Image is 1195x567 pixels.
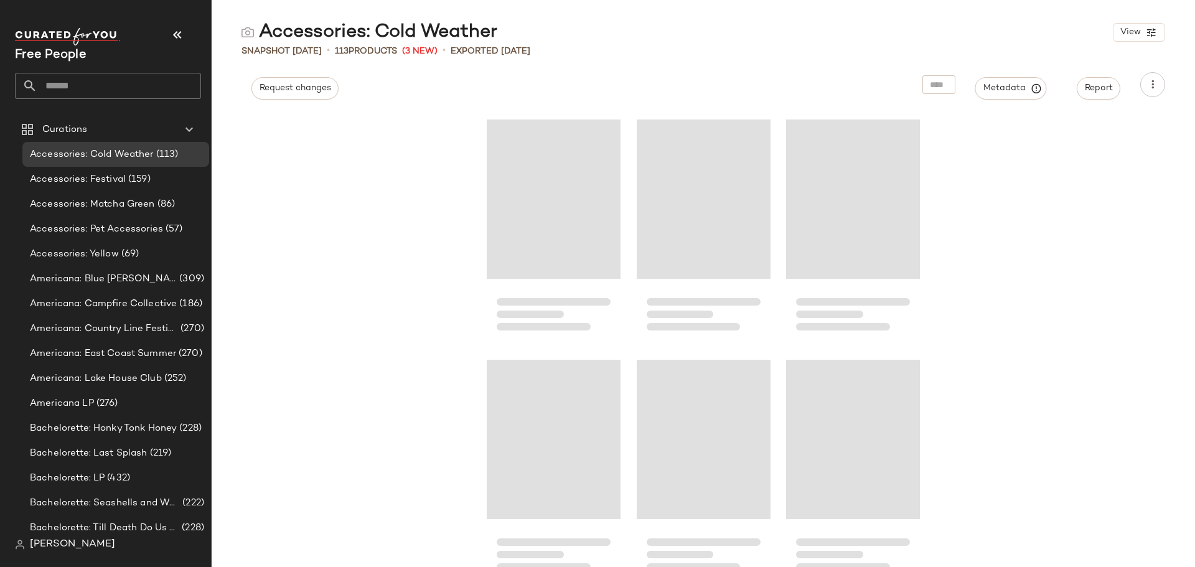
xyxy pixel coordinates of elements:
span: Americana: Country Line Festival [30,322,178,336]
span: (186) [177,297,202,311]
div: Loading... [637,115,771,345]
button: Report [1077,77,1120,100]
span: Request changes [259,83,331,93]
div: Products [335,45,397,58]
span: (159) [126,172,151,187]
img: cfy_white_logo.C9jOOHJF.svg [15,28,121,45]
span: Americana: Lake House Club [30,372,162,386]
div: Accessories: Cold Weather [241,20,497,45]
span: Curations [42,123,87,137]
span: Americana: Blue [PERSON_NAME] Baby [30,272,177,286]
span: (57) [163,222,183,237]
span: (309) [177,272,204,286]
span: Snapshot [DATE] [241,45,322,58]
span: View [1120,27,1141,37]
span: Bachelorette: Seashells and Wedding Bells [30,496,180,510]
span: Current Company Name [15,49,87,62]
span: Accessories: Yellow [30,247,119,261]
span: Accessories: Cold Weather [30,148,154,162]
div: Loading... [786,115,920,345]
span: (270) [176,347,202,361]
span: Bachelorette: LP [30,471,105,485]
span: (228) [179,521,204,535]
span: (3 New) [402,45,438,58]
span: (113) [154,148,179,162]
span: (222) [180,496,204,510]
span: • [327,44,330,59]
span: (228) [177,421,202,436]
div: Loading... [487,115,621,345]
button: Metadata [975,77,1047,100]
span: Americana: Campfire Collective [30,297,177,311]
span: Americana LP [30,396,94,411]
span: Accessories: Matcha Green [30,197,155,212]
span: • [443,44,446,59]
span: Accessories: Pet Accessories [30,222,163,237]
span: Metadata [983,83,1039,94]
span: (276) [94,396,118,411]
span: (432) [105,471,130,485]
span: (69) [119,247,139,261]
span: Accessories: Festival [30,172,126,187]
span: (270) [178,322,204,336]
span: [PERSON_NAME] [30,537,115,552]
span: Bachelorette: Till Death Do Us Party [30,521,179,535]
span: Bachelorette: Last Splash [30,446,148,461]
p: Exported [DATE] [451,45,530,58]
span: Americana: East Coast Summer [30,347,176,361]
img: svg%3e [15,540,25,550]
button: Request changes [251,77,339,100]
img: svg%3e [241,26,254,39]
span: (252) [162,372,187,386]
span: 113 [335,47,349,56]
button: View [1113,23,1165,42]
span: (86) [155,197,176,212]
span: (219) [148,446,172,461]
span: Report [1084,83,1113,93]
span: Bachelorette: Honky Tonk Honey [30,421,177,436]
